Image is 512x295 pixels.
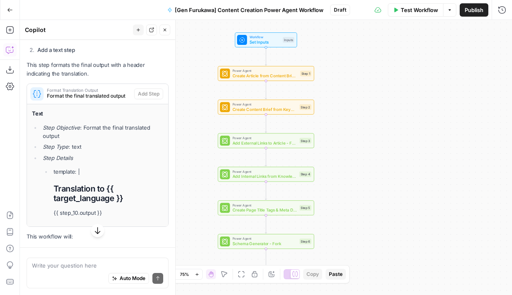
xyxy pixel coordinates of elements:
p: template: | [54,167,163,176]
div: Step 2 [299,104,311,110]
p: This workflow will: [27,232,169,241]
span: Create Article from Content Brief - Fork [233,73,298,79]
div: Step 6 [299,238,311,244]
div: Step 5 [299,205,311,211]
div: Inputs [283,37,294,42]
span: Create Page Title Tags & Meta Descriptions - Fork [233,207,297,213]
g: Edge from step_1 to step_2 [265,81,267,99]
span: Auto Mode [120,275,145,282]
span: Publish [465,6,483,14]
span: Paste [329,270,343,278]
span: Create Content Brief from Keyword - Fork [233,106,297,112]
span: Power Agent [233,203,297,208]
span: Power Agent [233,102,297,107]
div: Power AgentCreate Article from Content Brief - ForkStep 1 [218,66,314,81]
span: Add Step [138,90,159,98]
h1: Translation to {{ target_language }} [54,184,163,203]
p: {{ step_10.output }} [54,209,163,217]
span: Workflow [250,34,280,39]
g: Edge from step_3 to step_4 [265,148,267,166]
span: Power Agent [233,236,297,241]
div: Copilot [25,26,130,34]
button: Copy [303,269,322,280]
span: Set Inputs [250,39,280,45]
button: Paste [326,269,346,280]
span: Add Internal Links from Knowledge Base - Fork [233,173,297,179]
div: Power AgentAdd Internal Links from Knowledge Base - ForkStep 4 [218,167,314,182]
g: Edge from step_2 to step_3 [265,115,267,133]
div: Power AgentSchema Generator - ForkStep 6 [218,234,314,249]
div: Power AgentAdd External Links to Article - ForkStep 3 [218,133,314,148]
g: Edge from step_5 to step_6 [265,215,267,233]
g: Edge from start to step_1 [265,47,267,65]
h4: Text [32,109,163,118]
button: [Gen Furukawa] Content Creation Power Agent Workflow [162,3,328,17]
span: Power Agent [233,68,298,73]
span: Power Agent [233,169,297,174]
span: Copy [306,270,319,278]
span: Power Agent [233,135,297,140]
p: This step formats the final output with a header indicating the translation. [27,61,169,78]
div: WorkflowSet InputsInputs [218,32,314,47]
em: Step Type [43,143,69,150]
g: Edge from step_4 to step_5 [265,182,267,199]
button: Auto Mode [108,273,149,284]
em: Step Details [43,155,73,161]
div: Step 1 [300,71,311,76]
span: Format Translation Output [47,88,131,92]
span: Test Workflow [401,6,438,14]
em: Step Objective [43,124,80,131]
button: Test Workflow [388,3,443,17]
g: Edge from step_6 to end [265,249,267,267]
button: Add Step [134,88,163,99]
strong: Add a text step [37,47,75,53]
div: Step 4 [299,172,311,177]
span: Schema Generator - Fork [233,241,297,247]
span: Format the final translated output [47,92,131,100]
div: Power AgentCreate Content Brief from Keyword - ForkStep 2 [218,100,314,115]
div: Step 3 [299,138,311,143]
span: Draft [334,6,346,14]
span: Add External Links to Article - Fork [233,140,297,146]
button: Publish [460,3,488,17]
span: [Gen Furukawa] Content Creation Power Agent Workflow [175,6,323,14]
li: : Format the final translated output [41,123,163,140]
div: Power AgentCreate Page Title Tags & Meta Descriptions - ForkStep 5 [218,200,314,215]
li: : text [41,143,163,151]
span: 75% [180,271,189,278]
